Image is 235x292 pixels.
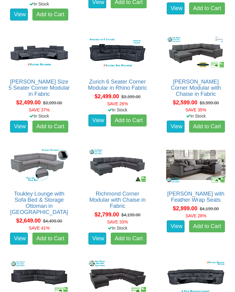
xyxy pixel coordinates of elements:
[95,93,119,99] span: $2,499.00
[8,146,70,184] img: Toukley Lounge with Sofa Bed & Storage Ottoman in Fabric
[89,191,146,209] a: Richmond Corner Modular with Chaise in Fabric
[167,220,185,233] a: View
[88,233,106,245] a: View
[8,34,70,72] img: Marlow King Size 5 Seater Corner Modular in Fabric
[121,212,140,217] del: $4,199.00
[160,113,232,119] div: In Stock
[10,191,68,215] a: Toukley Lounge with Sofa Bed & Storage Ottoman in [GEOGRAPHIC_DATA]
[86,146,149,184] img: Richmond Corner Modular with Chaise in Fabric
[189,2,225,15] a: Add to Cart
[167,191,225,203] a: [PERSON_NAME] with Feather Wrap Seats
[43,219,62,223] del: $4,499.00
[111,114,147,127] a: Add to Cart
[165,34,227,72] img: Morton Corner Modular with Chaise in Fabric
[32,121,68,133] a: Add to Cart
[32,9,68,21] a: Add to Cart
[10,233,28,245] a: View
[121,94,140,99] del: $3,399.00
[86,34,149,72] img: Zurich 6 Seater Corner Modular in Rhino Fabric
[29,107,50,112] font: SAVE 37%
[16,218,41,224] span: $2,649.00
[165,146,227,184] img: Erika Corner with Feather Wrap Seats
[185,107,206,112] font: SAVE 35%
[111,233,147,245] a: Add to Cart
[95,212,119,218] span: $2,799.00
[107,219,128,224] font: SAVE 33%
[167,121,185,133] a: View
[173,205,197,212] span: $2,999.00
[29,226,50,230] font: SAVE 41%
[82,225,153,231] div: In Stock
[200,100,219,105] del: $3,999.00
[9,79,70,97] a: [PERSON_NAME] Size 5 Seater Corner Modular in Fabric
[10,9,28,21] a: View
[171,79,221,97] a: [PERSON_NAME] Corner Modular with Chaise in Fabric
[167,2,185,15] a: View
[43,100,62,105] del: $3,999.00
[32,233,68,245] a: Add to Cart
[185,213,206,218] font: SAVE 28%
[173,99,197,106] span: $2,599.00
[10,121,28,133] a: View
[107,101,128,106] font: SAVE 26%
[189,121,225,133] a: Add to Cart
[82,107,153,113] div: In Stock
[189,220,225,233] a: Add to Cart
[200,206,219,211] del: $4,199.00
[88,79,147,91] a: Zurich 6 Seater Corner Modular in Rhino Fabric
[3,1,75,7] div: In Stock
[88,114,106,127] a: View
[3,113,75,119] div: In Stock
[16,99,41,106] span: $2,499.00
